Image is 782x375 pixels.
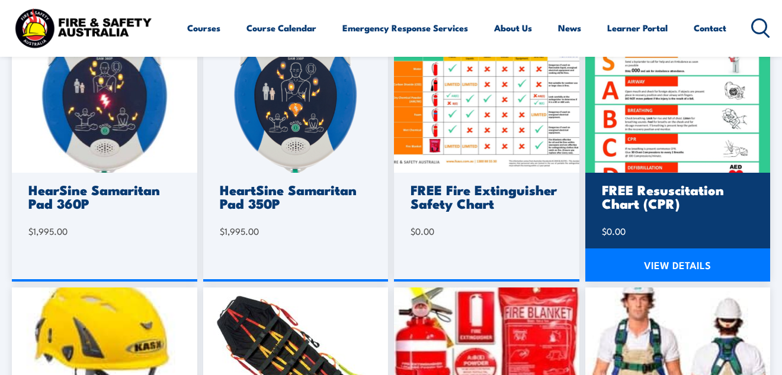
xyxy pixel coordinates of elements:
span: $ [411,225,415,237]
a: Contact [694,14,726,42]
img: FREE Resuscitation Chart – What are the 7 steps to CPR Chart / Sign / Poster [585,25,771,173]
a: Learner Portal [607,14,668,42]
a: Emergency Response Services [342,14,468,42]
h3: HearSine Samaritan Pad 360P [28,183,177,210]
h3: HeartSine Samaritan Pad 350P [220,183,368,210]
a: News [558,14,581,42]
a: Course Calendar [246,14,316,42]
bdi: 0.00 [602,225,626,237]
a: About Us [494,14,532,42]
span: $ [220,225,225,237]
span: $ [28,225,33,237]
a: VIEW DETAILS [585,248,771,282]
a: Courses [187,14,220,42]
bdi: 0.00 [411,225,434,237]
bdi: 1,995.00 [220,225,259,237]
bdi: 1,995.00 [28,225,68,237]
h3: FREE Resuscitation Chart (CPR) [602,183,751,210]
img: 360.jpg [12,25,197,173]
span: $ [602,225,607,237]
img: 350.png [203,25,389,173]
h3: FREE Fire Extinguisher Safety Chart [411,183,559,210]
img: Fire-Extinguisher-Chart.png [394,25,579,173]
